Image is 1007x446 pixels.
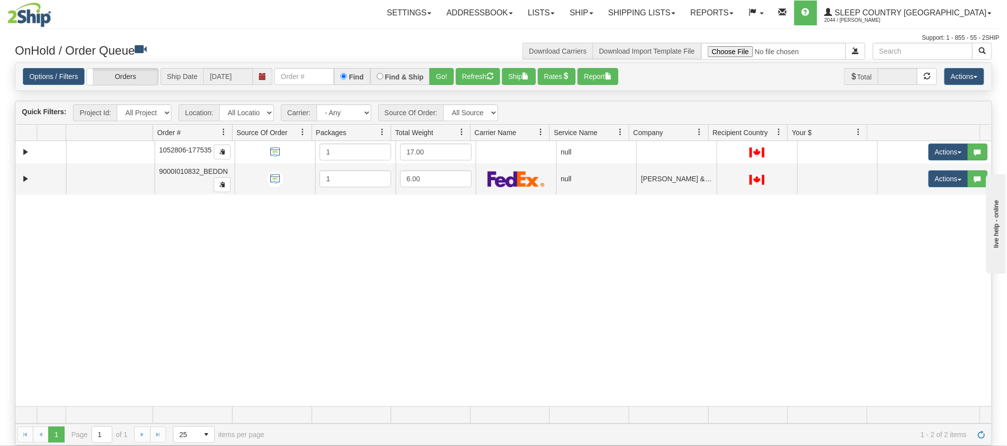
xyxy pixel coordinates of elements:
span: Project Id: [73,104,117,121]
label: Find [349,74,364,80]
span: items per page [173,426,264,443]
span: Service Name [554,128,597,138]
span: 2044 / [PERSON_NAME] [825,15,899,25]
a: Shipping lists [601,0,683,25]
span: Recipient Country [713,128,768,138]
a: Packages filter column settings [374,124,391,141]
img: CA [750,175,764,185]
span: 25 [179,430,192,440]
span: Source Of Order: [378,104,444,121]
td: [PERSON_NAME] & [PERSON_NAME] [636,163,717,195]
button: Copy to clipboard [214,145,231,159]
button: Actions [944,68,984,85]
button: Refresh [456,68,500,85]
span: Total Weight [395,128,433,138]
a: Order # filter column settings [215,124,232,141]
a: Service Name filter column settings [612,124,629,141]
label: Find & Ship [385,74,424,80]
span: Location: [178,104,219,121]
label: Quick Filters: [22,107,66,117]
h3: OnHold / Order Queue [15,43,496,57]
div: grid toolbar [15,101,992,125]
a: Settings [379,0,439,25]
span: Carrier Name [475,128,516,138]
span: 1052806-177535 [159,146,212,154]
span: Carrier: [281,104,317,121]
span: select [198,427,214,443]
span: 9000I010832_BEDDN [159,167,228,175]
img: API [267,171,283,187]
input: Search [873,43,973,60]
img: logo2044.jpg [7,2,51,27]
button: Ship [502,68,536,85]
span: Total [844,68,878,85]
span: Order # [157,128,180,138]
a: Carrier Name filter column settings [532,124,549,141]
span: Page 1 [48,427,64,443]
input: Order # [274,68,334,85]
img: FedEx Express® [488,171,545,187]
button: Go! [429,68,454,85]
span: Sleep Country [GEOGRAPHIC_DATA] [833,8,987,17]
button: Rates [538,68,576,85]
img: API [267,144,283,160]
input: Page 1 [92,427,112,443]
span: Source Of Order [237,128,288,138]
span: Ship Date [161,68,203,85]
a: Source Of Order filter column settings [295,124,312,141]
a: Options / Filters [23,68,84,85]
span: Page sizes drop down [173,426,215,443]
a: Lists [520,0,562,25]
td: null [556,163,637,195]
a: Recipient Country filter column settings [770,124,787,141]
a: Refresh [974,427,990,443]
input: Import [701,43,846,60]
iframe: chat widget [984,172,1006,274]
button: Report [578,68,618,85]
a: Download Import Template File [599,47,695,55]
span: Company [633,128,663,138]
td: null [556,141,637,163]
a: Expand [19,173,32,185]
label: Orders [87,69,158,85]
div: live help - online [7,8,92,16]
a: Ship [562,0,600,25]
span: 1 - 2 of 2 items [278,431,967,439]
a: Reports [683,0,741,25]
a: Total Weight filter column settings [453,124,470,141]
span: Packages [316,128,346,138]
a: Expand [19,146,32,158]
button: Actions [928,144,968,160]
span: Your $ [792,128,812,138]
div: Support: 1 - 855 - 55 - 2SHIP [7,34,1000,42]
button: Actions [928,170,968,187]
a: Sleep Country [GEOGRAPHIC_DATA] 2044 / [PERSON_NAME] [817,0,999,25]
span: Page of 1 [72,426,128,443]
button: Search [972,43,992,60]
button: Copy to clipboard [214,177,231,192]
a: Company filter column settings [691,124,708,141]
img: CA [750,148,764,157]
a: Download Carriers [529,47,587,55]
a: Your $ filter column settings [850,124,867,141]
a: Addressbook [439,0,520,25]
